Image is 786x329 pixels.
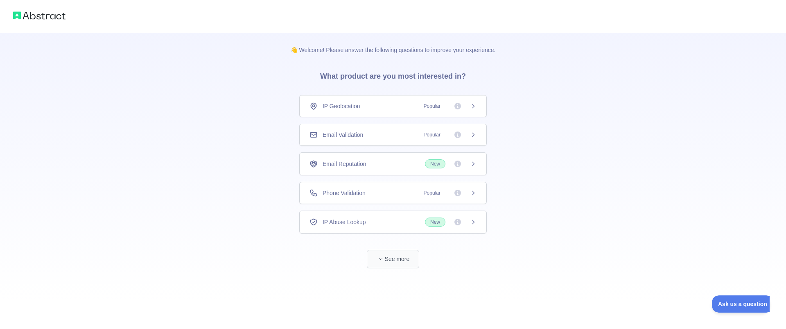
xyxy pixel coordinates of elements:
span: IP Geolocation [323,102,360,110]
p: 👋 Welcome! Please answer the following questions to improve your experience. [278,33,509,54]
span: IP Abuse Lookup [323,218,366,226]
span: New [425,218,445,227]
iframe: Toggle Customer Support [712,295,770,313]
span: Popular [419,189,445,197]
img: Abstract logo [13,10,65,21]
h3: What product are you most interested in? [307,54,479,95]
span: Phone Validation [323,189,366,197]
span: New [425,159,445,168]
span: Email Reputation [323,160,366,168]
span: Email Validation [323,131,363,139]
button: See more [367,250,419,268]
span: Popular [419,102,445,110]
span: Popular [419,131,445,139]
